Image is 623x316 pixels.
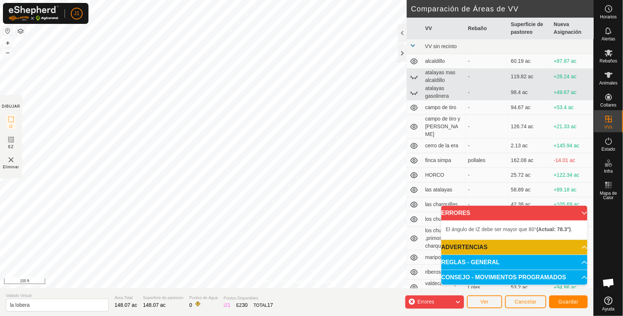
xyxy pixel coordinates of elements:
[602,37,615,41] span: Alertas
[422,250,465,265] td: mariposas
[468,157,505,164] div: pollales
[422,54,465,69] td: alcaldillo
[422,100,465,115] td: campo de tiro
[558,299,579,305] span: Guardar
[422,168,465,183] td: HORCO
[441,259,500,265] span: REGLAS - GENERAL
[6,292,109,299] span: Vallado Virtual
[3,164,19,170] span: Eliminar
[143,295,184,301] span: Superficie de pastoreo
[189,302,192,308] span: 0
[441,240,587,255] p-accordion-header: ADVERTENCIAS
[602,307,615,311] span: Ayuda
[254,301,273,309] div: TOTAL
[441,210,470,216] span: ERRORES
[598,272,620,294] a: Chat abierto
[310,279,335,285] a: Contáctenos
[16,27,25,36] button: Capas del Mapa
[537,226,571,232] b: (Actual: 78.3°)
[3,48,12,57] button: –
[604,169,613,173] span: Infra
[8,144,14,150] span: EZ
[508,115,551,139] td: 126.74 ac
[508,280,551,295] td: 53.2 ac
[422,18,465,39] th: VV
[551,139,594,153] td: +145.94 ac
[3,26,12,35] button: Restablecer Mapa
[441,255,587,270] p-accordion-header: REGLAS - GENERAL
[468,123,505,130] div: -
[596,191,621,200] span: Mapa de Calor
[228,302,231,308] span: 1
[508,183,551,197] td: 58.89 ac
[417,299,434,305] span: Errores
[143,302,166,308] span: 148.07 ac
[422,197,465,212] td: las charquillas
[468,186,505,194] div: -
[600,81,617,85] span: Animales
[600,103,616,107] span: Collares
[508,85,551,100] td: 98.4 ac
[551,69,594,85] td: +28.24 ac
[115,302,137,308] span: 148.07 ac
[508,69,551,85] td: 119.82 ac
[551,85,594,100] td: +49.67 ac
[551,100,594,115] td: +53.4 ac
[468,104,505,111] div: -
[422,280,465,295] td: valdecabras y dientes
[411,4,594,13] h2: Comparación de Áreas de VV
[422,227,465,250] td: los churros ,primos y charquillas
[508,153,551,168] td: 162.08 ac
[422,85,465,100] td: atalayas gasolinera
[551,18,594,39] th: Nueva Asignación
[505,295,546,308] button: Cancelar
[551,115,594,139] td: +21.33 ac
[602,147,615,151] span: Estado
[551,183,594,197] td: +89.18 ac
[468,171,505,179] div: -
[551,197,594,212] td: +105.69 ac
[481,299,489,305] span: Ver
[604,125,612,129] span: VVs
[441,270,587,285] p-accordion-header: CONSEJO - MOVIMIENTOS PROGRAMADOS
[259,279,301,285] a: Política de Privacidad
[9,124,13,129] span: IZ
[508,197,551,212] td: 42.38 ac
[468,89,505,96] div: -
[441,274,566,280] span: CONSEJO - MOVIMIENTOS PROGRAMADOS
[9,6,59,21] img: Logo Gallagher
[600,15,617,19] span: Horarios
[468,142,505,150] div: -
[465,18,508,39] th: Rebaño
[422,115,465,139] td: campo de tiro y [PERSON_NAME]
[600,59,617,63] span: Rebaños
[224,301,230,309] div: IZ
[551,168,594,183] td: +122.34 ac
[515,299,537,305] span: Cancelar
[3,39,12,47] button: +
[242,302,248,308] span: 30
[551,153,594,168] td: -14.01 ac
[446,226,572,232] span: El ángulo de IZ debe ser mayor que 80° .
[425,43,457,49] span: VV sin recinto
[422,212,465,227] td: los churros
[422,153,465,168] td: finca simpa
[441,220,587,240] p-accordion-content: ERRORES
[267,302,273,308] span: 17
[551,54,594,69] td: +87.87 ac
[508,139,551,153] td: 2.13 ac
[74,10,80,17] span: J1
[467,295,502,308] button: Ver
[508,54,551,69] td: 60.19 ac
[422,265,465,280] td: riberos
[7,155,15,164] img: VV
[224,295,273,301] span: Puntos Disponibles
[189,295,218,301] span: Puntos de Agua
[508,18,551,39] th: Superficie de pastoreo
[468,201,505,208] div: -
[422,139,465,153] td: cerro de la era
[468,73,505,80] div: -
[508,168,551,183] td: 25.72 ac
[594,294,623,314] a: Ayuda
[115,295,137,301] span: Área Total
